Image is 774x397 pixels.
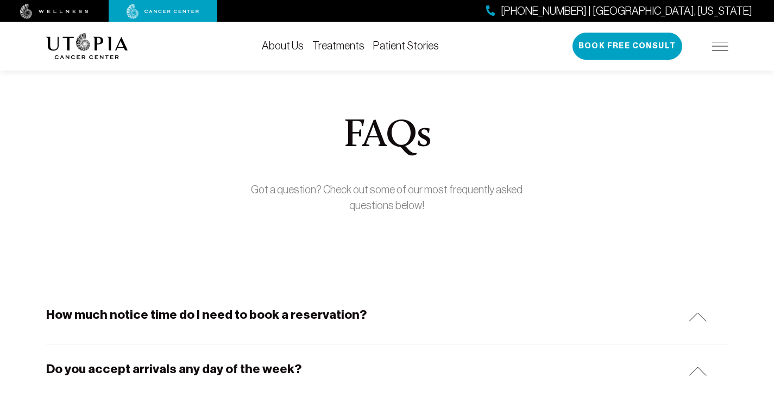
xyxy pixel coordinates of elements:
[712,42,728,51] img: icon-hamburger
[127,4,199,19] img: cancer center
[373,40,439,52] a: Patient Stories
[501,3,752,19] span: [PHONE_NUMBER] | [GEOGRAPHIC_DATA], [US_STATE]
[262,40,304,52] a: About Us
[46,306,367,323] h5: How much notice time do I need to book a reservation?
[249,182,525,213] p: Got a question? Check out some of our most frequently asked questions below!
[46,33,128,59] img: logo
[249,117,525,156] h1: FAQs
[20,4,89,19] img: wellness
[46,361,301,377] h5: Do you accept arrivals any day of the week?
[572,33,682,60] button: Book Free Consult
[486,3,752,19] a: [PHONE_NUMBER] | [GEOGRAPHIC_DATA], [US_STATE]
[312,40,364,52] a: Treatments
